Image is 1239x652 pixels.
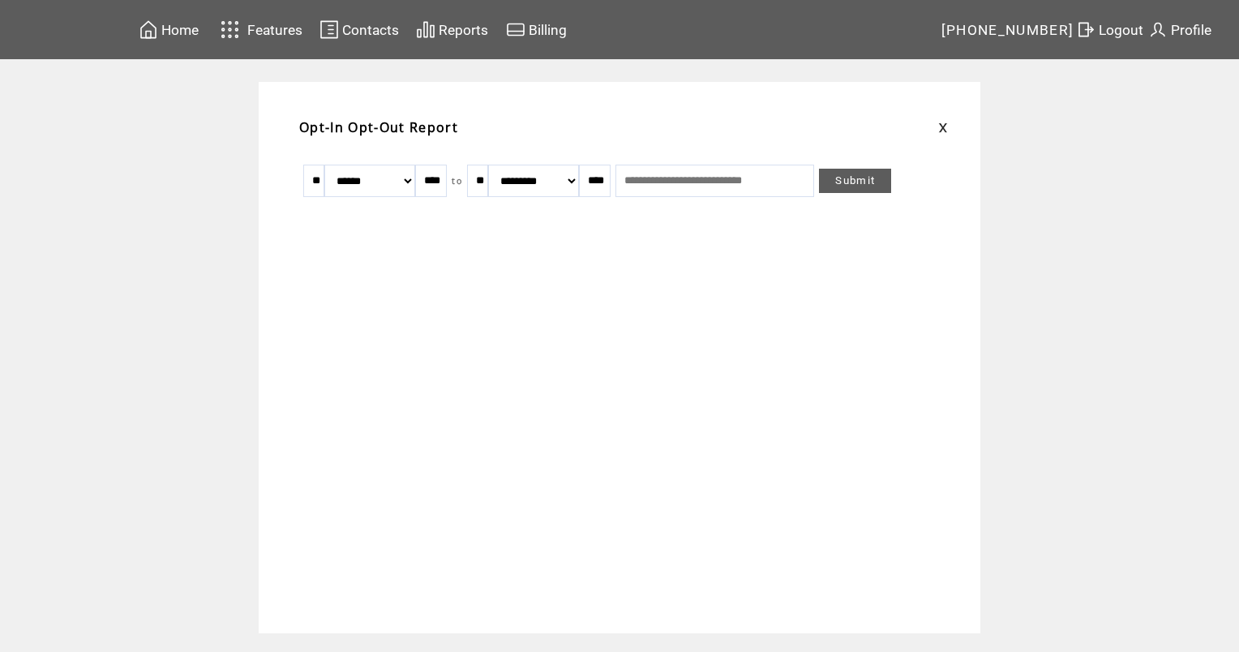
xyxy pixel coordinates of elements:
[1076,19,1095,40] img: exit.svg
[1074,17,1146,42] a: Logout
[504,17,569,42] a: Billing
[1148,19,1168,40] img: profile.svg
[941,22,1074,38] span: [PHONE_NUMBER]
[247,22,302,38] span: Features
[452,175,462,187] span: to
[139,19,158,40] img: home.svg
[506,19,525,40] img: creidtcard.svg
[819,169,891,193] a: Submit
[414,17,491,42] a: Reports
[216,16,244,43] img: features.svg
[136,17,201,42] a: Home
[342,22,399,38] span: Contacts
[161,22,199,38] span: Home
[299,118,458,136] span: Opt-In Opt-Out Report
[317,17,401,42] a: Contacts
[319,19,339,40] img: contacts.svg
[416,19,435,40] img: chart.svg
[213,14,305,45] a: Features
[529,22,567,38] span: Billing
[1146,17,1214,42] a: Profile
[1099,22,1143,38] span: Logout
[1171,22,1211,38] span: Profile
[439,22,488,38] span: Reports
